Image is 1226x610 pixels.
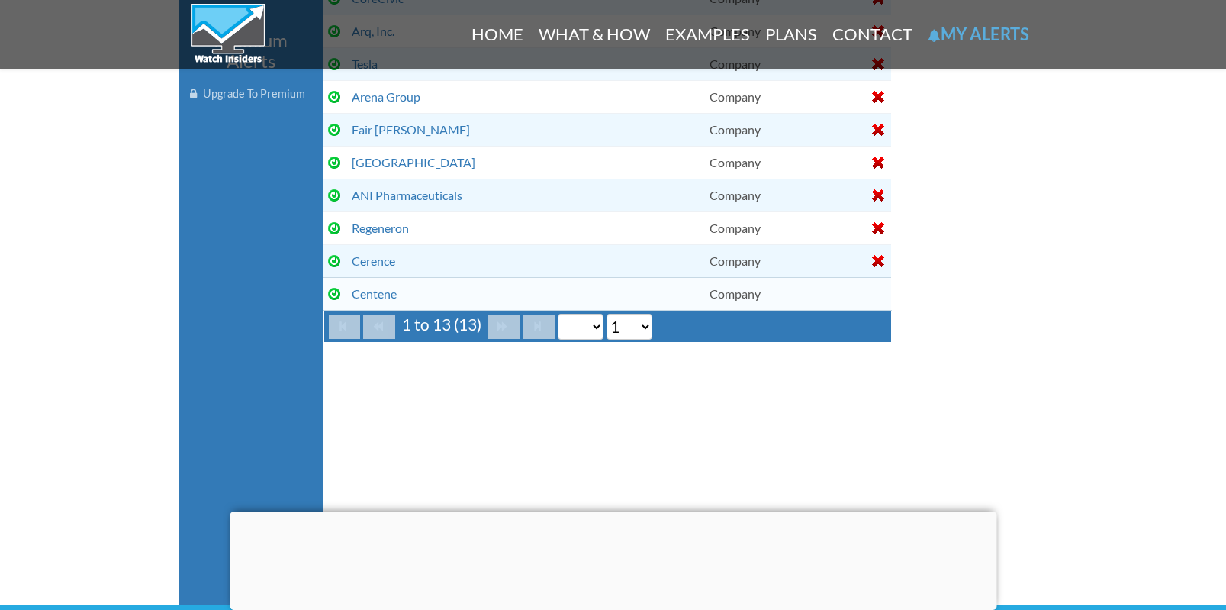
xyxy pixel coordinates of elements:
iframe: Advertisement [230,512,996,606]
a: [GEOGRAPHIC_DATA] [352,155,475,169]
a: ANI Pharmaceuticals [352,188,462,202]
a: Centene [352,286,397,301]
td: Company [705,179,867,211]
iframe: Advertisement [190,147,312,605]
td: Company [705,146,867,179]
a: Tesla [352,56,378,71]
td: Company [705,113,867,146]
a: Cerence [352,253,395,268]
a: Upgrade To Premium [190,79,312,109]
a: Regeneron [352,221,409,235]
td: Company [705,244,867,277]
a: Arena Group [352,89,420,104]
a: Fair [PERSON_NAME] [352,122,470,137]
span: 1 to 13 (13) [398,315,485,334]
h3: Premium Alerts [190,31,312,71]
td: Company [705,80,867,113]
td: Company [705,277,867,310]
td: Company [705,211,867,244]
select: Select page size [558,314,603,340]
select: Select page number [607,314,652,340]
